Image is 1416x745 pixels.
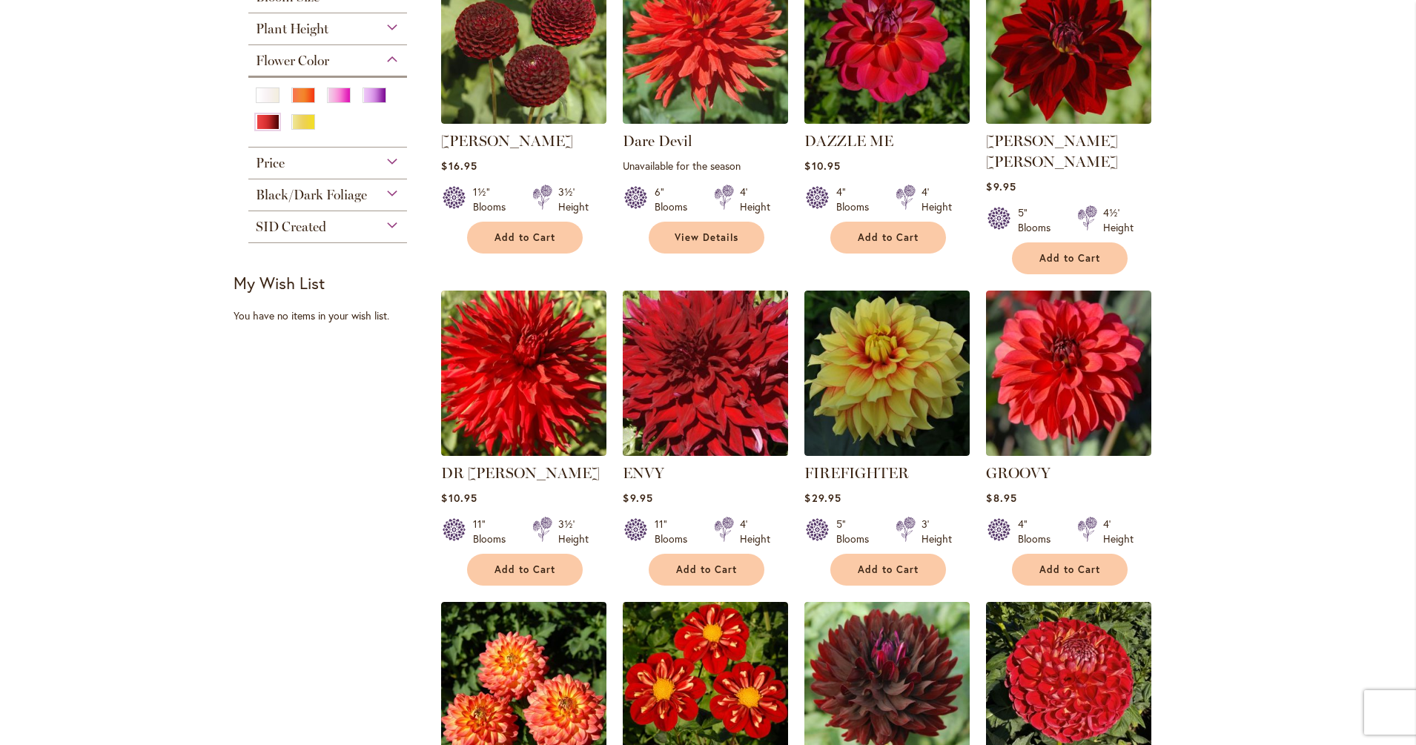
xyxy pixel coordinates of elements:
div: 1½" Blooms [473,185,515,214]
span: $10.95 [804,159,840,173]
span: $9.95 [623,491,652,505]
span: Black/Dark Foliage [256,187,367,203]
a: [PERSON_NAME] [441,132,573,150]
span: Plant Height [256,21,328,37]
span: Add to Cart [494,563,555,576]
span: $16.95 [441,159,477,173]
div: 4' Height [922,185,952,214]
span: View Details [675,231,738,244]
div: You have no items in your wish list. [234,308,431,323]
p: Unavailable for the season [623,159,788,173]
div: 4½' Height [1103,205,1134,235]
div: 6" Blooms [655,185,696,214]
span: Flower Color [256,53,329,69]
img: DR LES [441,291,606,456]
a: GROOVY [986,464,1051,482]
span: Price [256,155,285,171]
div: 11" Blooms [655,517,696,546]
a: Dare Devil [623,113,788,127]
a: View Details [649,222,764,254]
a: [PERSON_NAME] [PERSON_NAME] [986,132,1118,170]
div: 4' Height [740,517,770,546]
span: $9.95 [986,179,1016,193]
a: Envy [623,445,788,459]
a: DR [PERSON_NAME] [441,464,600,482]
a: Dare Devil [623,132,692,150]
span: $10.95 [441,491,477,505]
iframe: Launch Accessibility Center [11,692,53,734]
img: FIREFIGHTER [804,291,970,456]
button: Add to Cart [1012,554,1128,586]
a: CROSSFIELD EBONY [441,113,606,127]
button: Add to Cart [467,554,583,586]
span: Add to Cart [494,231,555,244]
span: $29.95 [804,491,841,505]
span: Add to Cart [1039,252,1100,265]
button: Add to Cart [830,554,946,586]
a: DEBORA RENAE [986,113,1151,127]
strong: My Wish List [234,272,325,294]
button: Add to Cart [830,222,946,254]
a: ENVY [623,464,664,482]
span: $8.95 [986,491,1016,505]
div: 4" Blooms [1018,517,1059,546]
span: Add to Cart [858,563,919,576]
button: Add to Cart [649,554,764,586]
a: DR LES [441,445,606,459]
div: 4' Height [740,185,770,214]
span: Add to Cart [1039,563,1100,576]
div: 3½' Height [558,517,589,546]
a: DAZZLE ME [804,132,893,150]
div: 5" Blooms [836,517,878,546]
div: 4' Height [1103,517,1134,546]
a: FIREFIGHTER [804,445,970,459]
div: 4" Blooms [836,185,878,214]
img: GROOVY [986,291,1151,456]
div: 3½' Height [558,185,589,214]
a: FIREFIGHTER [804,464,909,482]
span: Add to Cart [676,563,737,576]
div: 3' Height [922,517,952,546]
img: Envy [619,286,793,460]
span: SID Created [256,219,326,235]
div: 11" Blooms [473,517,515,546]
span: Add to Cart [858,231,919,244]
button: Add to Cart [467,222,583,254]
div: 5" Blooms [1018,205,1059,235]
a: GROOVY [986,445,1151,459]
a: DAZZLE ME [804,113,970,127]
button: Add to Cart [1012,242,1128,274]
